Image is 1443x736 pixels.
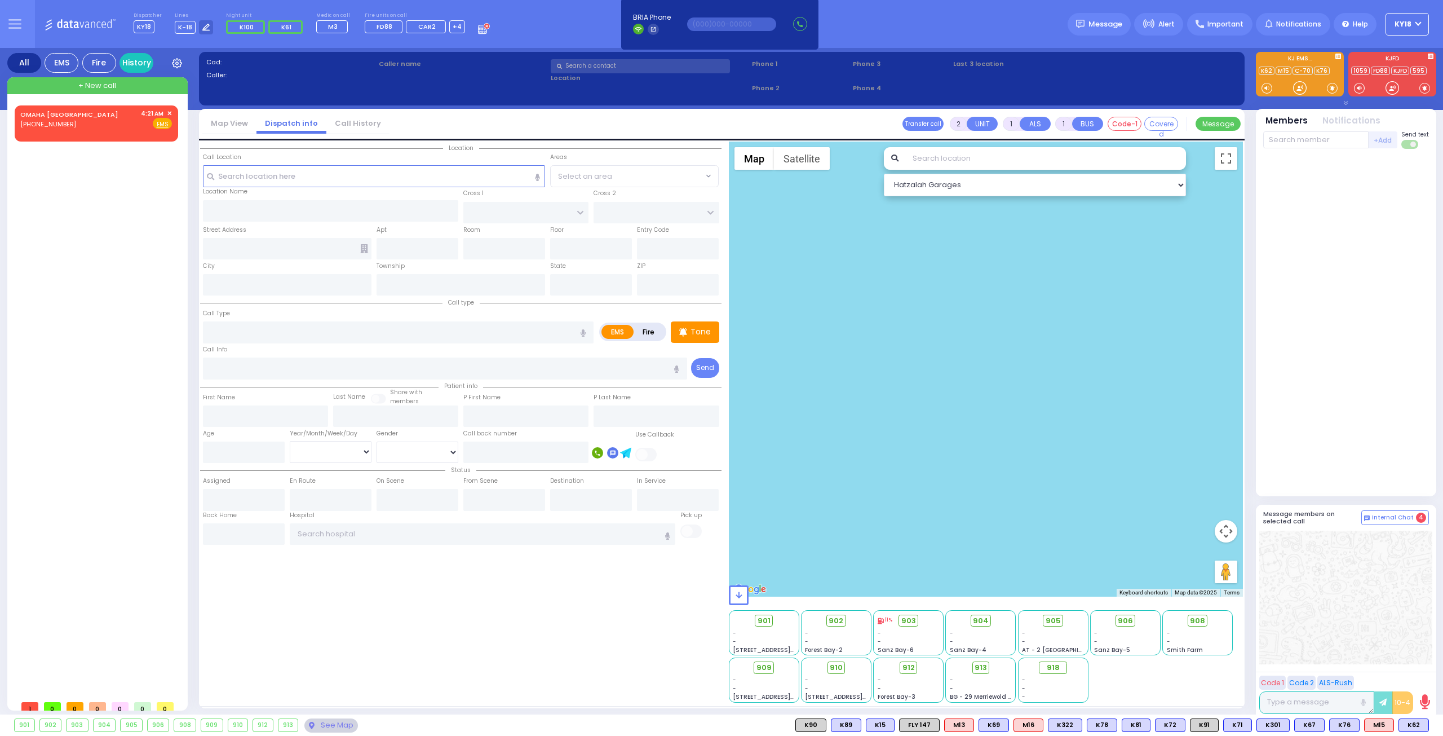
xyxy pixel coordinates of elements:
[950,629,953,637] span: -
[805,676,808,684] span: -
[866,719,895,732] div: K15
[1329,719,1360,732] div: K76
[1167,646,1203,654] span: Smith Farm
[732,582,769,597] img: Google
[905,147,1187,170] input: Search location
[112,702,129,711] span: 0
[878,646,914,654] span: Sanz Bay-6
[1122,719,1150,732] div: K81
[1364,719,1394,732] div: ALS
[21,702,38,711] span: 1
[1401,130,1429,139] span: Send text
[979,719,1009,732] div: K69
[1072,117,1103,131] button: BUS
[328,22,338,31] span: M3
[134,20,154,33] span: KY18
[439,382,483,390] span: Patient info
[1155,719,1185,732] div: K72
[979,719,1009,732] div: BLS
[1276,67,1291,75] a: M15
[950,637,953,646] span: -
[379,59,547,69] label: Caller name
[174,719,196,731] div: 908
[1047,662,1060,673] span: 918
[1348,56,1436,64] label: KJFD
[203,309,230,318] label: Call Type
[1361,510,1429,525] button: Internal Chat 4
[637,226,669,235] label: Entry Code
[1167,629,1170,637] span: -
[795,719,826,732] div: K90
[1022,646,1105,654] span: AT - 2 [GEOGRAPHIC_DATA]
[831,719,861,732] div: BLS
[756,662,772,673] span: 909
[733,629,736,637] span: -
[463,189,484,198] label: Cross 1
[637,262,645,271] label: ZIP
[45,17,119,31] img: Logo
[226,12,307,19] label: Night unit
[680,511,702,520] label: Pick up
[1020,117,1051,131] button: ALS
[733,684,736,693] span: -
[633,325,665,339] label: Fire
[453,22,462,31] span: +4
[78,80,116,91] span: + New call
[758,615,771,627] span: 901
[167,109,172,118] span: ✕
[805,684,808,693] span: -
[1046,615,1061,627] span: 905
[691,358,719,378] button: Send
[1087,719,1117,732] div: BLS
[1144,117,1178,131] button: Covered
[953,59,1095,69] label: Last 3 location
[1322,114,1380,127] button: Notifications
[1263,510,1361,525] h5: Message members on selected call
[290,523,676,545] input: Search hospital
[733,646,839,654] span: [STREET_ADDRESS][PERSON_NAME]
[1022,629,1025,637] span: -
[944,719,974,732] div: ALS
[253,719,273,731] div: 912
[558,171,612,182] span: Select an area
[316,12,352,19] label: Medic on call
[290,477,316,486] label: En Route
[1094,637,1097,646] span: -
[134,702,151,711] span: 0
[206,58,375,67] label: Cad:
[829,615,843,627] span: 902
[1317,676,1354,690] button: ALS-Rush
[1094,646,1130,654] span: Sanz Bay-5
[853,59,950,69] span: Phone 3
[1292,67,1313,75] a: C-70
[902,662,915,673] span: 912
[1401,139,1419,150] label: Turn off text
[442,298,480,307] span: Call type
[67,702,83,711] span: 0
[157,120,169,129] u: EMS
[203,477,231,486] label: Assigned
[594,189,616,198] label: Cross 2
[1155,719,1185,732] div: BLS
[44,702,61,711] span: 0
[463,477,498,486] label: From Scene
[463,226,480,235] label: Room
[1118,615,1133,627] span: 906
[733,676,736,684] span: -
[1215,147,1237,170] button: Toggle fullscreen view
[45,53,78,73] div: EMS
[866,719,895,732] div: BLS
[550,226,564,235] label: Floor
[805,693,911,701] span: [STREET_ADDRESS][PERSON_NAME]
[445,466,476,474] span: Status
[1386,13,1429,36] button: KY18
[1259,676,1286,690] button: Code 1
[390,388,422,396] small: Share with
[1158,19,1175,29] span: Alert
[687,17,776,31] input: (000)000-00000
[550,477,584,486] label: Destination
[878,629,881,637] span: -
[732,582,769,597] a: Open this area in Google Maps (opens a new window)
[601,325,634,339] label: EMS
[203,226,246,235] label: Street Address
